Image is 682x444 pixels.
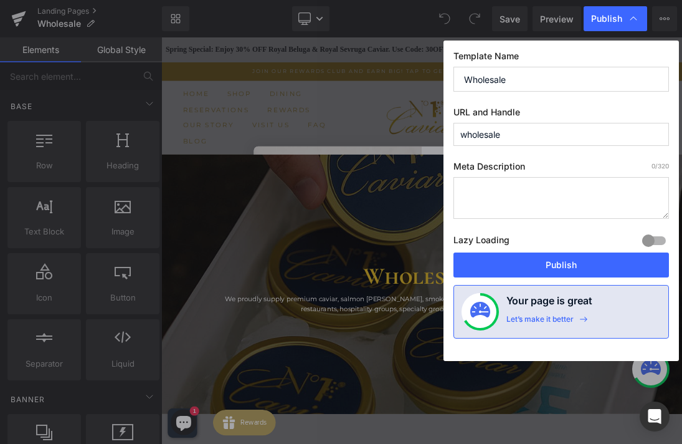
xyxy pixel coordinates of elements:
[506,293,592,314] h4: Your page is great
[591,13,622,24] span: Publish
[453,107,669,123] label: URL and Handle
[40,9,77,28] div: Rewards
[134,158,377,432] img: c7d46776-cdad-4cd8-8f77-c2acb44c3654.jpeg
[75,371,679,401] p: We proudly supply premium caviar, salmon [PERSON_NAME], smoked fish, and gourmet seafood products...
[292,324,462,366] span: Wholesale
[593,163,615,185] button: Close dialog
[453,51,669,67] label: Template Name
[453,161,669,177] label: Meta Description
[651,162,655,170] span: 0
[453,232,509,253] label: Lazy Loading
[640,402,670,432] div: Open Intercom Messenger
[453,253,669,277] button: Publish
[506,314,574,331] div: Let’s make it better
[470,302,490,322] img: onboarding-status.svg
[651,162,669,170] span: /320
